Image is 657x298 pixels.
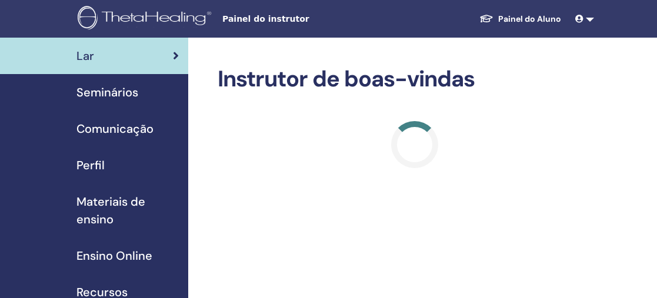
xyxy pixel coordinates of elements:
img: logo.png [78,6,215,32]
span: Perfil [76,156,105,174]
a: Painel do Aluno [470,8,571,30]
span: Materiais de ensino [76,193,179,228]
h2: Instrutor de boas-vindas [218,66,612,93]
img: graduation-cap-white.svg [479,14,493,24]
span: Ensino Online [76,247,152,264]
span: Lar [76,47,94,65]
span: Seminários [76,83,138,101]
span: Painel do instrutor [222,13,399,25]
span: Comunicação [76,120,154,138]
